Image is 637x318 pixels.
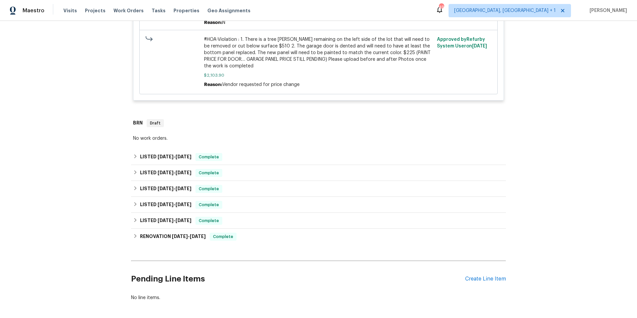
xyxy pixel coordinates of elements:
span: - [172,234,206,239]
span: Complete [210,233,236,240]
span: [DATE] [172,234,188,239]
h6: LISTED [140,217,191,225]
span: [DATE] [158,154,174,159]
div: Create Line Item [465,276,506,282]
h6: LISTED [140,169,191,177]
span: [DATE] [190,234,206,239]
div: LISTED [DATE]-[DATE]Complete [131,181,506,197]
span: Complete [196,217,222,224]
span: Complete [196,154,222,160]
h6: BRN [133,119,143,127]
h2: Pending Line Items [131,264,465,294]
span: Projects [85,7,106,14]
div: LISTED [DATE]-[DATE]Complete [131,197,506,213]
span: Vendor requested for price change [222,82,300,87]
span: Properties [174,7,199,14]
span: - [158,202,191,207]
span: [DATE] [158,170,174,175]
span: Approved by Refurby System User on [437,37,487,48]
span: Maestro [23,7,44,14]
span: Complete [196,170,222,176]
span: [DATE] [176,186,191,191]
span: #HOA-Violation : 1. There is a tree [PERSON_NAME] remaining on the left side of the lot that will... [204,36,433,69]
span: Visits [63,7,77,14]
span: [DATE] [176,202,191,207]
h6: LISTED [140,153,191,161]
span: Tasks [152,8,166,13]
span: Geo Assignments [207,7,250,14]
span: [DATE] [158,202,174,207]
span: [DATE] [176,154,191,159]
span: [DATE] [176,170,191,175]
span: [PERSON_NAME] [587,7,627,14]
span: - [158,218,191,223]
span: - [158,186,191,191]
h6: LISTED [140,185,191,193]
h6: RENOVATION [140,233,206,241]
div: LISTED [DATE]-[DATE]Complete [131,165,506,181]
span: Work Orders [113,7,144,14]
span: Complete [196,201,222,208]
div: No line items. [131,294,506,301]
span: Reason: [204,20,222,25]
span: - [158,154,191,159]
span: $2,103.90 [204,72,433,79]
span: [GEOGRAPHIC_DATA], [GEOGRAPHIC_DATA] + 1 [454,7,556,14]
span: [DATE] [176,218,191,223]
span: - [158,170,191,175]
span: [DATE] [472,44,487,48]
span: N [222,20,225,25]
div: 49 [439,4,444,11]
span: [DATE] [158,218,174,223]
span: Draft [147,120,163,126]
span: Reason: [204,82,222,87]
div: LISTED [DATE]-[DATE]Complete [131,149,506,165]
div: LISTED [DATE]-[DATE]Complete [131,213,506,229]
span: Complete [196,186,222,192]
div: No work orders. [133,135,504,142]
h6: LISTED [140,201,191,209]
div: BRN Draft [131,113,506,134]
span: [DATE] [158,186,174,191]
div: RENOVATION [DATE]-[DATE]Complete [131,229,506,245]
